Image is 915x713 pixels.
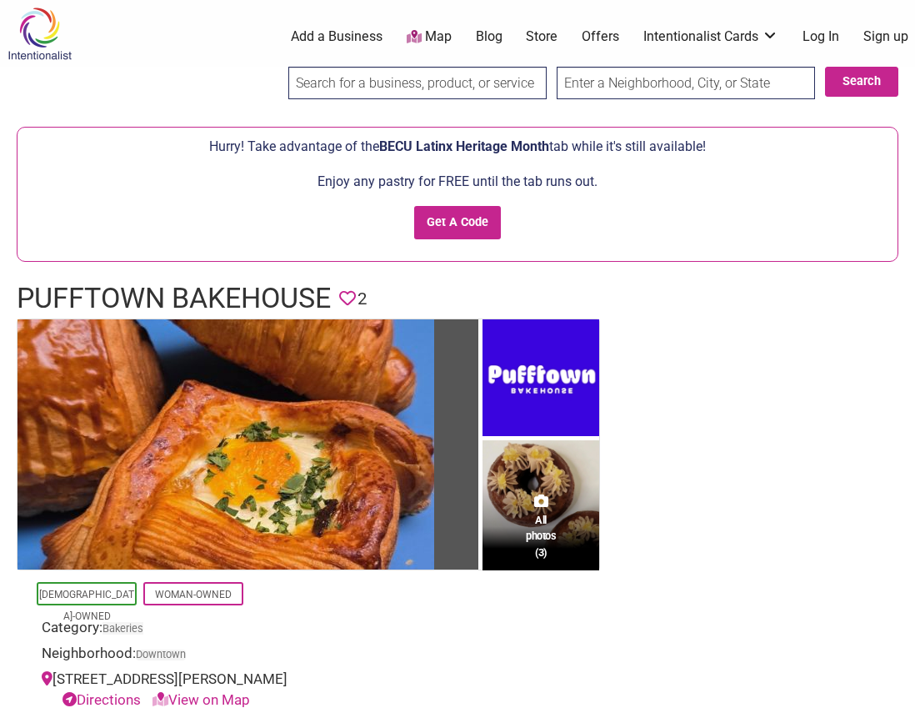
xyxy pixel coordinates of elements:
a: Log In [802,28,839,46]
a: Sign up [863,28,908,46]
p: Hurry! Take advantage of the tab while it's still available! [26,136,889,158]
img: Pufftown Bakehouse - Croissants [17,319,434,570]
button: Search [825,67,898,97]
div: Neighborhood: [42,643,358,669]
a: Bakeries [102,622,143,635]
a: Directions [62,691,141,708]
a: Woman-Owned [155,589,232,600]
img: Pufftown Bakehouse - Logo [482,319,599,440]
input: Search for a business, product, or service [288,67,547,99]
span: 2 [357,286,367,312]
div: [STREET_ADDRESS][PERSON_NAME] [42,669,358,711]
span: Downtown [136,650,186,660]
span: All photos (3) [526,512,556,560]
a: View on Map [152,691,250,708]
img: Pufftown Bakehouse - Sweet Croissants [482,440,599,561]
input: Get A Code [414,206,502,240]
span: BECU Latinx Heritage Month [379,138,549,154]
a: Offers [582,28,619,46]
a: Intentionalist Cards [643,28,778,46]
h1: Pufftown Bakehouse [17,279,331,319]
input: Enter a Neighborhood, City, or State [557,67,815,99]
div: Category: [42,617,358,643]
p: Enjoy any pastry for FREE until the tab runs out. [26,171,889,193]
a: Blog [476,28,502,46]
a: Add a Business [291,28,382,46]
a: Store [526,28,557,46]
a: Map [407,28,452,47]
a: [DEMOGRAPHIC_DATA]-Owned [39,589,134,622]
